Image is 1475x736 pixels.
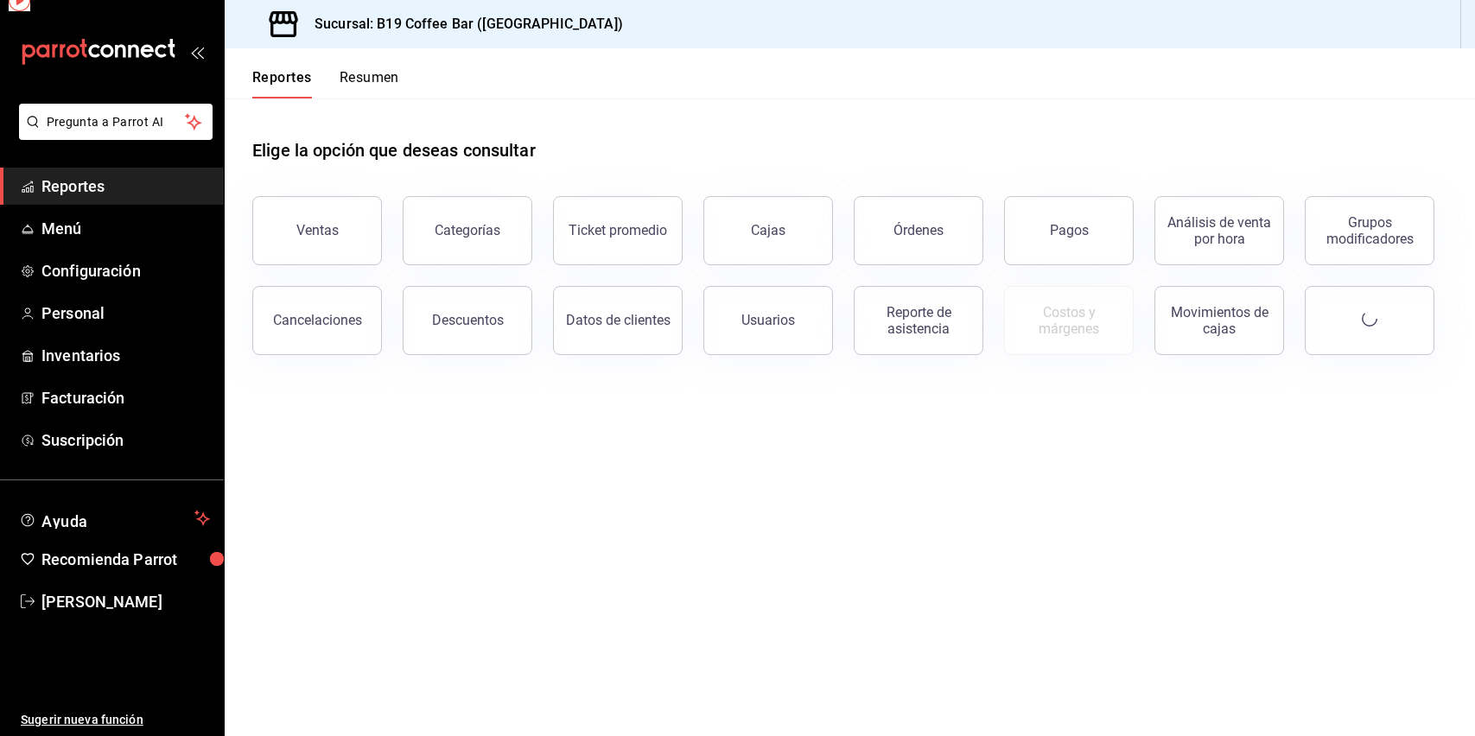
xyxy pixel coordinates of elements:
[41,386,210,409] span: Facturación
[403,286,532,355] button: Descuentos
[41,344,210,367] span: Inventarios
[41,590,210,613] span: [PERSON_NAME]
[435,222,500,238] div: Categorías
[41,301,210,325] span: Personal
[252,137,536,163] h1: Elige la opción que deseas consultar
[252,286,382,355] button: Cancelaciones
[1305,196,1434,265] button: Grupos modificadores
[252,196,382,265] button: Ventas
[190,45,204,59] button: open_drawer_menu
[854,286,983,355] button: Reporte de asistencia
[1154,196,1284,265] button: Análisis de venta por hora
[703,196,833,265] button: Cajas
[432,312,504,328] div: Descuentos
[703,286,833,355] button: Usuarios
[893,222,944,238] div: Órdenes
[41,259,210,282] span: Configuración
[741,312,795,328] div: Usuarios
[41,548,210,571] span: Recomienda Parrot
[47,113,186,131] span: Pregunta a Parrot AI
[569,222,667,238] div: Ticket promedio
[1004,286,1134,355] button: Contrata inventarios para ver este reporte
[1166,214,1273,247] div: Análisis de venta por hora
[1004,196,1134,265] button: Pagos
[1316,214,1423,247] div: Grupos modificadores
[865,304,972,337] div: Reporte de asistencia
[296,222,339,238] div: Ventas
[1015,304,1122,337] div: Costos y márgenes
[340,69,399,98] button: Resumen
[1166,304,1273,337] div: Movimientos de cajas
[301,14,623,35] h3: Sucursal: B19 Coffee Bar ([GEOGRAPHIC_DATA])
[21,711,210,729] span: Sugerir nueva función
[566,312,671,328] div: Datos de clientes
[854,196,983,265] button: Órdenes
[252,69,312,98] button: Reportes
[252,69,399,98] div: navigation tabs
[403,196,532,265] button: Categorías
[1050,222,1089,238] div: Pagos
[273,312,362,328] div: Cancelaciones
[553,286,683,355] button: Datos de clientes
[553,196,683,265] button: Ticket promedio
[41,217,210,240] span: Menú
[12,125,213,143] a: Pregunta a Parrot AI
[41,174,210,198] span: Reportes
[751,222,785,238] div: Cajas
[19,104,213,140] button: Pregunta a Parrot AI
[1154,286,1284,355] button: Movimientos de cajas
[41,508,188,529] span: Ayuda
[41,428,210,452] span: Suscripción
